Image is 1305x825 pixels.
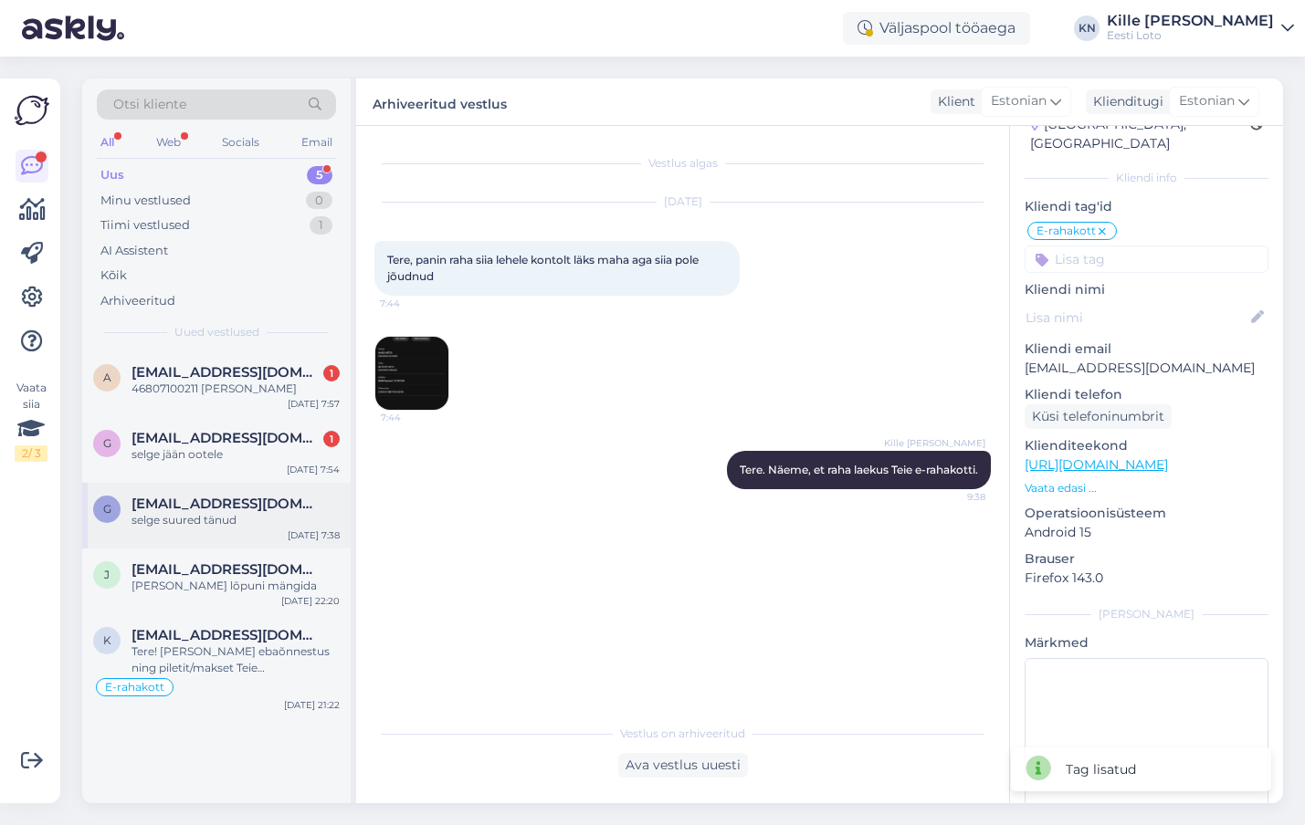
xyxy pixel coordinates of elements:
[374,193,991,210] div: [DATE]
[104,568,110,581] span: j
[1025,197,1268,216] p: Kliendi tag'id
[15,445,47,462] div: 2 / 3
[1107,28,1274,43] div: Eesti Loto
[153,131,184,154] div: Web
[1025,436,1268,455] p: Klienditeekond
[100,166,124,184] div: Uus
[132,643,340,676] div: Tere! [PERSON_NAME] ebaõnnestus ning piletit/makset Teie mängukontole ei ilmunud, palume edastada...
[15,380,47,462] div: Vaata siia
[132,364,321,381] span: annelypeekmann@hot.ee
[113,95,186,114] span: Otsi kliente
[1025,245,1268,273] input: Lisa tag
[287,463,340,476] div: [DATE] 7:54
[618,753,748,778] div: Ava vestlus uuesti
[103,371,111,384] span: a
[1025,480,1268,496] p: Vaata edasi ...
[843,12,1030,45] div: Väljaspool tööaega
[288,528,340,542] div: [DATE] 7:38
[1025,569,1268,588] p: Firefox 143.0
[374,155,991,172] div: Vestlus algas
[132,627,321,643] span: kivisikk.eha@gmail.com
[1086,92,1163,111] div: Klienditugi
[375,337,448,410] img: Attachment
[105,682,164,693] span: E-rahakott
[1025,606,1268,622] div: [PERSON_NAME]
[1037,225,1096,236] span: E-rahakott
[884,436,985,450] span: Kille [PERSON_NAME]
[132,496,321,512] span: getter.sade@mail.ee
[1025,404,1172,429] div: Küsi telefoninumbrit
[740,463,978,476] span: Tere. Näeme, et raha laekus Teie e-rahakotti.
[174,324,259,340] span: Uued vestlused
[1026,308,1247,328] input: Lisa nimi
[1074,16,1100,41] div: KN
[931,92,975,111] div: Klient
[306,192,332,210] div: 0
[1025,523,1268,542] p: Android 15
[1107,14,1294,43] a: Kille [PERSON_NAME]Eesti Loto
[1025,549,1268,569] p: Brauser
[1025,170,1268,186] div: Kliendi info
[1025,456,1168,473] a: [URL][DOMAIN_NAME]
[218,131,263,154] div: Socials
[307,166,332,184] div: 5
[132,430,321,446] span: getter.sade@mail.ee
[298,131,336,154] div: Email
[132,512,340,528] div: selge suured tänud
[1066,760,1136,779] div: Tag lisatud
[97,131,118,154] div: All
[323,431,340,447] div: 1
[100,242,168,260] div: AI Assistent
[284,698,340,712] div: [DATE] 21:22
[380,297,448,310] span: 7:44
[373,89,507,114] label: Arhiveeritud vestlus
[132,381,340,397] div: 46807100211 [PERSON_NAME]
[1025,339,1268,359] p: Kliendi email
[281,594,340,608] div: [DATE] 22:20
[100,192,191,210] div: Minu vestlused
[103,436,111,450] span: g
[100,216,190,235] div: Tiimi vestlused
[1025,633,1268,653] p: Märkmed
[100,292,175,310] div: Arhiveeritud
[103,502,111,516] span: g
[917,490,985,504] span: 9:38
[132,578,340,594] div: [PERSON_NAME] lõpuni mängida
[1025,504,1268,523] p: Operatsioonisüsteem
[381,411,449,424] span: 7:44
[132,446,340,463] div: selge jään ootele
[323,365,340,381] div: 1
[15,93,49,128] img: Askly Logo
[1025,280,1268,299] p: Kliendi nimi
[288,397,340,411] div: [DATE] 7:57
[310,216,332,235] div: 1
[103,633,111,647] span: k
[1179,91,1235,111] span: Estonian
[1030,115,1250,153] div: [GEOGRAPHIC_DATA], [GEOGRAPHIC_DATA]
[1025,385,1268,404] p: Kliendi telefon
[387,253,701,283] span: Tere, panin raha siia lehele kontolt läks maha aga siia pole jõudnud
[1107,14,1274,28] div: Kille [PERSON_NAME]
[620,726,745,742] span: Vestlus on arhiveeritud
[132,561,321,578] span: janelin.oovel@gmail.com
[1025,359,1268,378] p: [EMAIL_ADDRESS][DOMAIN_NAME]
[100,266,127,285] div: Kõik
[991,91,1047,111] span: Estonian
